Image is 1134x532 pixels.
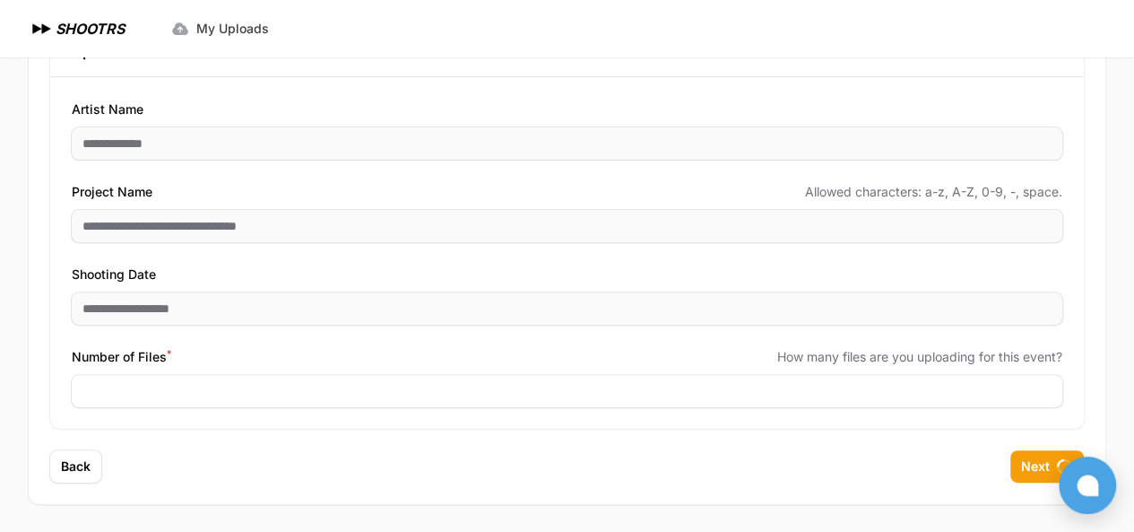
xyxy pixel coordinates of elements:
[72,181,152,203] span: Project Name
[72,346,171,368] span: Number of Files
[50,450,101,483] button: Back
[56,18,125,39] h1: SHOOTRS
[29,18,125,39] a: SHOOTRS SHOOTRS
[196,20,269,38] span: My Uploads
[1059,457,1116,514] button: Open chat window
[72,99,143,120] span: Artist Name
[1021,458,1050,475] span: Next
[72,264,156,285] span: Shooting Date
[61,458,91,475] span: Back
[805,183,1062,201] span: Allowed characters: a-z, A-Z, 0-9, -, space.
[1010,450,1084,483] button: Next
[29,18,56,39] img: SHOOTRS
[777,348,1062,366] span: How many files are you uploading for this event?
[160,13,280,45] a: My Uploads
